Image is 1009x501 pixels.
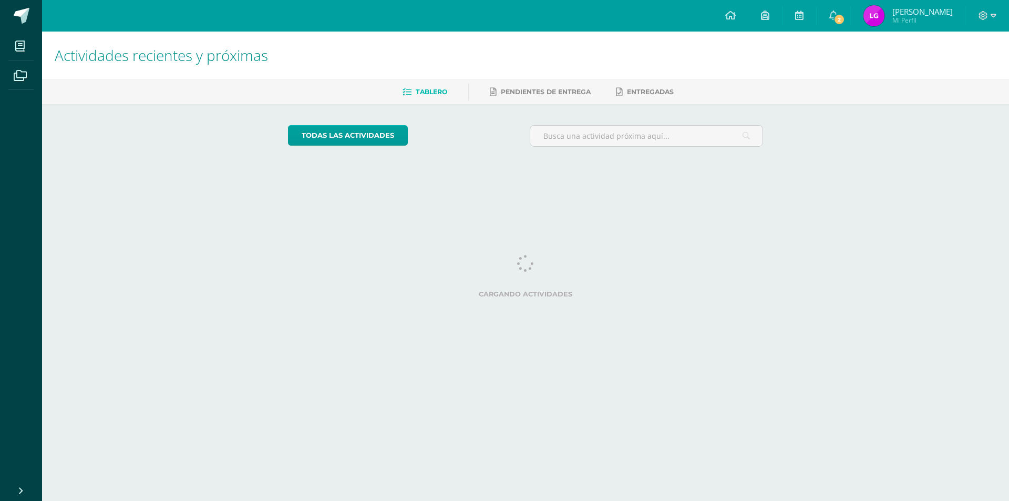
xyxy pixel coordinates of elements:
[627,88,674,96] span: Entregadas
[616,84,674,100] a: Entregadas
[833,14,845,25] span: 2
[416,88,447,96] span: Tablero
[288,290,764,298] label: Cargando actividades
[863,5,884,26] img: f245ed04e958f0dcca688246084fbfe6.png
[530,126,763,146] input: Busca una actividad próxima aquí...
[55,45,268,65] span: Actividades recientes y próximas
[403,84,447,100] a: Tablero
[501,88,591,96] span: Pendientes de entrega
[490,84,591,100] a: Pendientes de entrega
[288,125,408,146] a: todas las Actividades
[892,6,953,17] span: [PERSON_NAME]
[892,16,953,25] span: Mi Perfil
